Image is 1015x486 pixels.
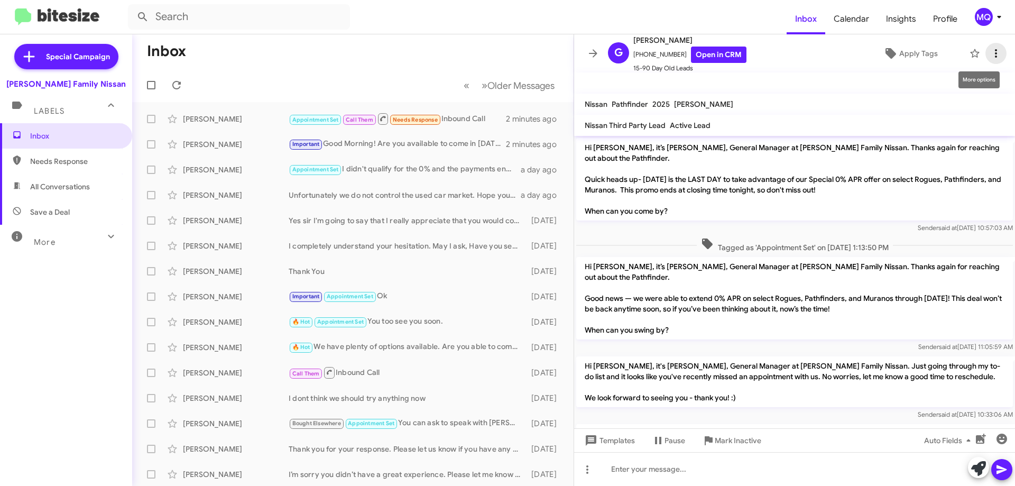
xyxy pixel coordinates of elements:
div: You too see you soon. [289,316,526,328]
div: [DATE] [526,444,565,454]
span: Mark Inactive [715,431,761,450]
input: Search [128,4,350,30]
div: Ok [289,290,526,302]
span: Appointment Set [327,293,373,300]
span: Call Them [292,370,320,377]
span: Save a Deal [30,207,70,217]
span: said at [938,410,957,418]
button: Auto Fields [916,431,983,450]
div: [PERSON_NAME] [183,418,289,429]
span: Inbox [30,131,120,141]
div: Thank You [289,266,526,277]
p: Hi [PERSON_NAME], it’s [PERSON_NAME], General Manager at [PERSON_NAME] Family Nissan. Thanks agai... [576,257,1013,340]
div: [PERSON_NAME] [183,114,289,124]
span: G [614,44,623,61]
div: [PERSON_NAME] [183,241,289,251]
div: [DATE] [526,418,565,429]
div: [DATE] [526,469,565,480]
a: Insights [878,4,925,34]
button: Next [475,75,561,96]
button: Previous [457,75,476,96]
p: Hi [PERSON_NAME] it's [PERSON_NAME] at [PERSON_NAME] Family Nissan. Can I get you any more info o... [576,424,1013,454]
div: [DATE] [526,266,565,277]
div: Thank you for your response. Please let us know if you have any questions or concerns in the mean... [289,444,526,454]
a: Inbox [787,4,825,34]
p: Hi [PERSON_NAME], it's [PERSON_NAME], General Manager at [PERSON_NAME] Family Nissan. Just going ... [576,356,1013,407]
div: [PERSON_NAME] [183,342,289,353]
span: 🔥 Hot [292,318,310,325]
h1: Inbox [147,43,186,60]
button: Templates [574,431,643,450]
div: [PERSON_NAME] [183,215,289,226]
span: » [482,79,487,92]
p: Hi [PERSON_NAME], it’s [PERSON_NAME], General Manager at [PERSON_NAME] Family Nissan. Thanks agai... [576,138,1013,221]
div: We have plenty of options available. Are you able to come in [DATE] and see what options we have? [289,341,526,353]
div: 2 minutes ago [506,114,565,124]
span: [PHONE_NUMBER] [633,47,746,63]
div: [DATE] [526,317,565,327]
span: 🔥 Hot [292,344,310,351]
div: [DATE] [526,342,565,353]
span: Templates [583,431,635,450]
span: Active Lead [670,121,710,130]
span: Tagged as 'Appointment Set' on [DATE] 1:13:50 PM [697,237,893,253]
div: Unfortunately we do not control the used car market. Hope you have a GREAT day! [289,190,521,200]
span: Needs Response [30,156,120,167]
div: I completely understand your hesitation. May I ask, Have you seen the current market on used cars... [289,241,526,251]
span: Profile [925,4,966,34]
a: Special Campaign [14,44,118,69]
div: Yes sir I'm going to say that I really appreciate that you would contact me and see if I was sati... [289,215,526,226]
a: Open in CRM [691,47,746,63]
span: Appointment Set [317,318,364,325]
div: [DATE] [526,241,565,251]
div: More options [958,71,1000,88]
div: Inbound Call [289,366,526,379]
nav: Page navigation example [458,75,561,96]
div: [PERSON_NAME] [183,266,289,277]
button: Apply Tags [856,44,964,63]
button: Mark Inactive [694,431,770,450]
span: Important [292,141,320,148]
span: Appointment Set [348,420,394,427]
button: Pause [643,431,694,450]
span: Needs Response [393,116,438,123]
span: Labels [34,106,64,116]
div: [PERSON_NAME] [183,368,289,378]
span: Pathfinder [612,99,648,109]
span: Sender [DATE] 10:33:06 AM [918,410,1013,418]
div: [PERSON_NAME] [183,393,289,404]
div: [DATE] [526,393,565,404]
span: All Conversations [30,181,90,192]
div: [PERSON_NAME] Family Nissan [6,79,126,89]
a: Calendar [825,4,878,34]
span: Auto Fields [924,431,975,450]
div: I dont think we should try anything now [289,393,526,404]
div: a day ago [521,164,565,175]
div: [PERSON_NAME] [183,317,289,327]
span: said at [939,343,957,351]
div: You can ask to speak with [PERSON_NAME] or [PERSON_NAME] [289,417,526,429]
div: [PERSON_NAME] [183,139,289,150]
span: Sender [DATE] 11:05:59 AM [918,343,1013,351]
span: Apply Tags [899,44,938,63]
div: [DATE] [526,215,565,226]
span: Special Campaign [46,51,110,62]
span: Sender [DATE] 10:57:03 AM [918,224,1013,232]
span: Bought Elsewhere [292,420,341,427]
span: Nissan [585,99,607,109]
span: [PERSON_NAME] [674,99,733,109]
span: Important [292,293,320,300]
span: Pause [665,431,685,450]
button: MQ [966,8,1003,26]
div: [PERSON_NAME] [183,469,289,480]
span: Appointment Set [292,166,339,173]
span: [PERSON_NAME] [633,34,746,47]
div: Good Morning! Are you available to come in [DATE]? [289,138,506,150]
div: [PERSON_NAME] [183,164,289,175]
div: [PERSON_NAME] [183,291,289,302]
div: [PERSON_NAME] [183,444,289,454]
span: Appointment Set [292,116,339,123]
div: [PERSON_NAME] [183,190,289,200]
